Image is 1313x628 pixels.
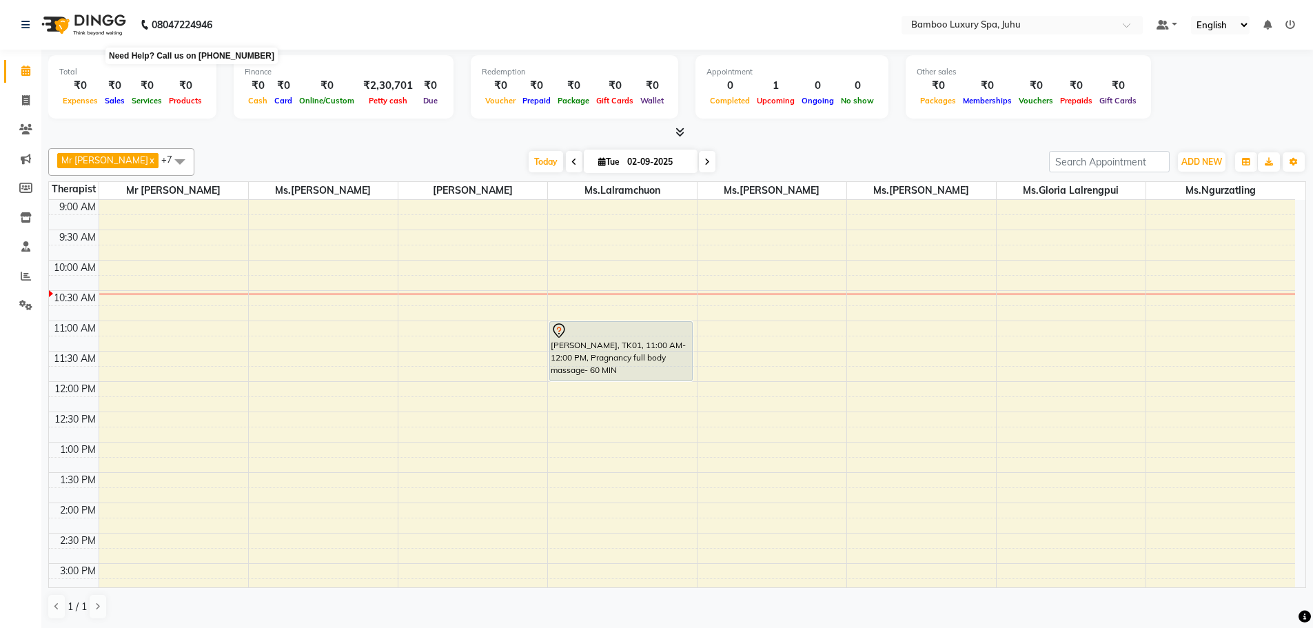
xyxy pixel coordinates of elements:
[482,66,667,78] div: Redemption
[837,96,877,105] span: No show
[554,96,593,105] span: Package
[1049,151,1170,172] input: Search Appointment
[637,78,667,94] div: ₹0
[57,230,99,245] div: 9:30 AM
[101,78,128,94] div: ₹0
[128,96,165,105] span: Services
[296,96,358,105] span: Online/Custom
[418,78,442,94] div: ₹0
[706,78,753,94] div: 0
[637,96,667,105] span: Wallet
[420,96,441,105] span: Due
[152,6,212,44] b: 08047224946
[245,78,271,94] div: ₹0
[1096,96,1140,105] span: Gift Cards
[623,152,692,172] input: 2025-09-02
[59,66,205,78] div: Total
[959,96,1015,105] span: Memberships
[245,66,442,78] div: Finance
[798,78,837,94] div: 0
[519,78,554,94] div: ₹0
[917,66,1140,78] div: Other sales
[271,96,296,105] span: Card
[165,78,205,94] div: ₹0
[593,78,637,94] div: ₹0
[57,503,99,518] div: 2:00 PM
[1146,182,1296,199] span: Ms.Ngurzatling
[358,78,418,94] div: ₹2,30,701
[57,564,99,578] div: 3:00 PM
[49,182,99,196] div: Therapist
[917,78,959,94] div: ₹0
[1181,156,1222,167] span: ADD NEW
[997,182,1146,199] span: Ms.Gloria Lalrengpui
[398,182,547,199] span: [PERSON_NAME]
[482,78,519,94] div: ₹0
[51,321,99,336] div: 11:00 AM
[519,96,554,105] span: Prepaid
[59,78,101,94] div: ₹0
[959,78,1015,94] div: ₹0
[698,182,846,199] span: Ms.[PERSON_NAME]
[550,322,693,381] div: [PERSON_NAME], TK01, 11:00 AM-12:00 PM, Pragnancy full body massage- 60 MIN
[57,534,99,548] div: 2:30 PM
[753,96,798,105] span: Upcoming
[52,412,99,427] div: 12:30 PM
[99,182,248,199] span: Mr [PERSON_NAME]
[529,151,563,172] span: Today
[61,154,148,165] span: Mr [PERSON_NAME]
[296,78,358,94] div: ₹0
[1096,78,1140,94] div: ₹0
[35,6,130,44] img: logo
[554,78,593,94] div: ₹0
[52,382,99,396] div: 12:00 PM
[798,96,837,105] span: Ongoing
[593,96,637,105] span: Gift Cards
[365,96,411,105] span: Petty cash
[161,154,183,165] span: +7
[1057,96,1096,105] span: Prepaids
[271,78,296,94] div: ₹0
[706,96,753,105] span: Completed
[548,182,697,199] span: Ms.Lalramchuon
[1015,96,1057,105] span: Vouchers
[68,600,87,614] span: 1 / 1
[101,96,128,105] span: Sales
[57,200,99,214] div: 9:00 AM
[165,96,205,105] span: Products
[917,96,959,105] span: Packages
[57,443,99,457] div: 1:00 PM
[148,154,154,165] a: x
[57,473,99,487] div: 1:30 PM
[1015,78,1057,94] div: ₹0
[249,182,398,199] span: Ms.[PERSON_NAME]
[245,96,271,105] span: Cash
[1057,78,1096,94] div: ₹0
[482,96,519,105] span: Voucher
[753,78,798,94] div: 1
[837,78,877,94] div: 0
[847,182,996,199] span: Ms.[PERSON_NAME]
[51,352,99,366] div: 11:30 AM
[59,96,101,105] span: Expenses
[128,78,165,94] div: ₹0
[595,156,623,167] span: Tue
[51,261,99,275] div: 10:00 AM
[706,66,877,78] div: Appointment
[1178,152,1225,172] button: ADD NEW
[51,291,99,305] div: 10:30 AM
